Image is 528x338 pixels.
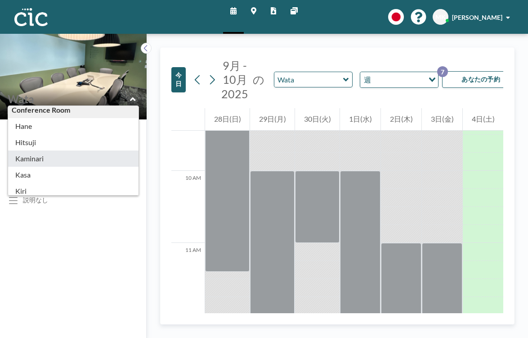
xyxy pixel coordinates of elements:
[171,67,186,92] button: 今日
[274,72,343,87] input: Wata
[360,72,438,87] div: Search for option
[205,108,250,131] div: 28日(日)
[463,108,503,131] div: 4日(土)
[7,106,26,115] span: 階：7
[8,92,130,105] input: Wata
[422,108,462,131] div: 3日(金)
[374,74,423,86] input: Search for option
[362,74,373,86] span: 週
[221,59,248,100] span: 9月 - 10月 2025
[23,196,48,204] div: 説明なし
[8,134,139,151] div: Hitsuji
[8,151,139,167] div: Kaminari
[340,108,380,131] div: 1日(水)
[8,118,139,134] div: Hane
[14,8,48,26] img: organization-logo
[452,14,502,21] span: [PERSON_NAME]
[171,243,205,315] div: 11 AM
[8,183,139,199] div: Kiri
[8,167,139,183] div: Kasa
[253,73,264,87] span: の
[8,102,139,118] div: Conference Room
[295,108,340,131] div: 30日(火)
[437,66,448,77] p: 7
[435,13,446,21] span: MK
[171,99,205,171] div: 9 AM
[250,108,295,131] div: 29日(月)
[171,171,205,243] div: 10 AM
[381,108,421,131] div: 2日(木)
